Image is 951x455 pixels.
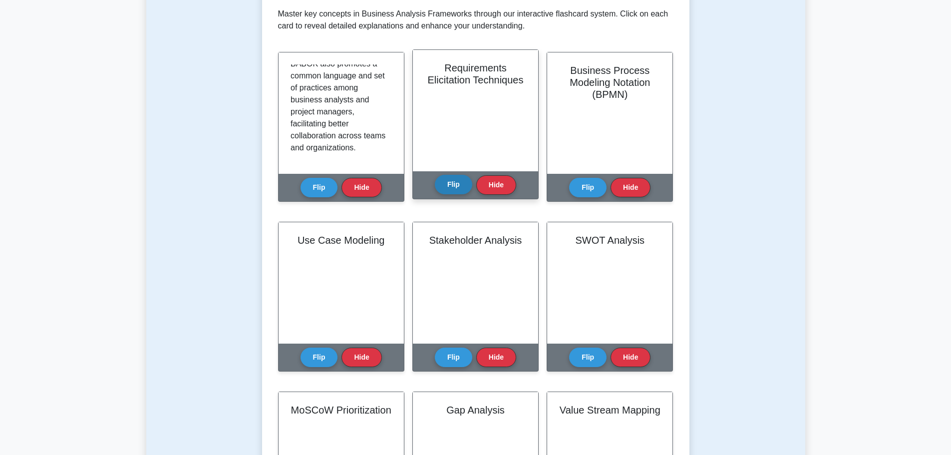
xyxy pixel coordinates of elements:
[476,348,516,367] button: Hide
[291,404,392,416] h2: MoSCoW Prioritization
[425,234,526,246] h2: Stakeholder Analysis
[301,178,338,197] button: Flip
[476,175,516,195] button: Hide
[569,348,607,367] button: Flip
[559,234,660,246] h2: SWOT Analysis
[569,178,607,197] button: Flip
[341,178,381,197] button: Hide
[611,178,650,197] button: Hide
[435,175,472,194] button: Flip
[435,348,472,367] button: Flip
[559,64,660,100] h2: Business Process Modeling Notation (BPMN)
[611,348,650,367] button: Hide
[425,62,526,86] h2: Requirements Elicitation Techniques
[278,8,673,32] p: Master key concepts in Business Analysis Frameworks through our interactive flashcard system. Cli...
[301,348,338,367] button: Flip
[425,404,526,416] h2: Gap Analysis
[291,234,392,246] h2: Use Case Modeling
[341,348,381,367] button: Hide
[559,404,660,416] h2: Value Stream Mapping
